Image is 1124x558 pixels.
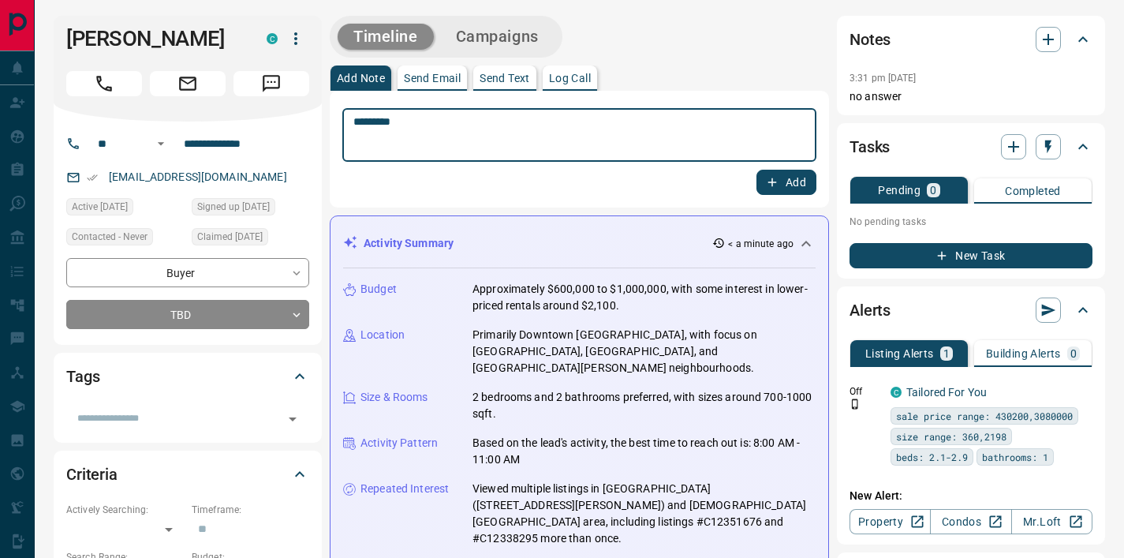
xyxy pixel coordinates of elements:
p: Size & Rooms [360,389,428,406]
h1: [PERSON_NAME] [66,26,243,51]
a: Condos [930,509,1011,534]
p: No pending tasks [850,210,1092,234]
p: Completed [1005,185,1061,197]
button: New Task [850,243,1092,268]
div: Buyer [66,258,309,287]
h2: Criteria [66,462,118,487]
span: size range: 360,2198 [896,429,1006,444]
svg: Email Verified [87,172,98,183]
a: Property [850,509,931,534]
span: Call [66,71,142,96]
p: Pending [878,185,920,196]
h2: Tasks [850,134,890,159]
div: Sat Sep 13 2025 [66,198,184,220]
p: Location [360,327,405,343]
span: Email [150,71,226,96]
div: Mon Jun 24 2019 [192,198,309,220]
div: Thu Sep 04 2025 [192,228,309,250]
p: Actively Searching: [66,503,184,517]
div: TBD [66,300,309,329]
button: Add [756,170,816,195]
p: Add Note [337,73,385,84]
span: Contacted - Never [72,229,148,245]
h2: Tags [66,364,99,389]
h2: Notes [850,27,891,52]
div: Alerts [850,291,1092,329]
button: Campaigns [440,24,555,50]
span: Message [233,71,309,96]
p: 0 [930,185,936,196]
p: Approximately $600,000 to $1,000,000, with some interest in lower-priced rentals around $2,100. [472,281,816,314]
div: condos.ca [891,387,902,398]
svg: Push Notification Only [850,399,861,410]
button: Open [151,134,170,153]
a: [EMAIL_ADDRESS][DOMAIN_NAME] [109,170,287,183]
p: 0 [1070,348,1077,359]
a: Tailored For You [906,386,987,399]
p: Building Alerts [986,348,1061,359]
p: Send Text [480,73,530,84]
button: Timeline [338,24,434,50]
h2: Alerts [850,298,891,323]
p: 2 bedrooms and 2 bathrooms preferred, with sizes around 700-1000 sqft. [472,389,816,422]
div: Tags [66,358,309,395]
p: New Alert: [850,488,1092,504]
p: Listing Alerts [865,348,934,359]
div: Notes [850,21,1092,58]
p: Based on the lead's activity, the best time to reach out is: 8:00 AM - 11:00 AM [472,435,816,468]
p: 1 [943,348,950,359]
p: Primarily Downtown [GEOGRAPHIC_DATA], with focus on [GEOGRAPHIC_DATA], [GEOGRAPHIC_DATA], and [GE... [472,327,816,376]
p: < a minute ago [728,237,794,251]
p: Send Email [404,73,461,84]
p: Log Call [549,73,591,84]
p: Viewed multiple listings in [GEOGRAPHIC_DATA] ([STREET_ADDRESS][PERSON_NAME]) and [DEMOGRAPHIC_DA... [472,481,816,547]
p: Budget [360,281,397,298]
p: Activity Pattern [360,435,438,451]
p: Activity Summary [364,235,454,252]
span: bathrooms: 1 [982,449,1048,465]
p: Timeframe: [192,503,309,517]
span: Signed up [DATE] [197,199,270,215]
p: no answer [850,88,1092,105]
span: Active [DATE] [72,199,128,215]
div: Criteria [66,455,309,493]
button: Open [282,408,304,430]
span: sale price range: 430200,3080000 [896,408,1073,424]
span: Claimed [DATE] [197,229,263,245]
a: Mr.Loft [1011,509,1092,534]
p: 3:31 pm [DATE] [850,73,917,84]
div: Tasks [850,128,1092,166]
p: Off [850,384,881,399]
p: Repeated Interest [360,481,449,497]
div: condos.ca [267,33,278,44]
span: beds: 2.1-2.9 [896,449,968,465]
div: Activity Summary< a minute ago [343,229,816,258]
